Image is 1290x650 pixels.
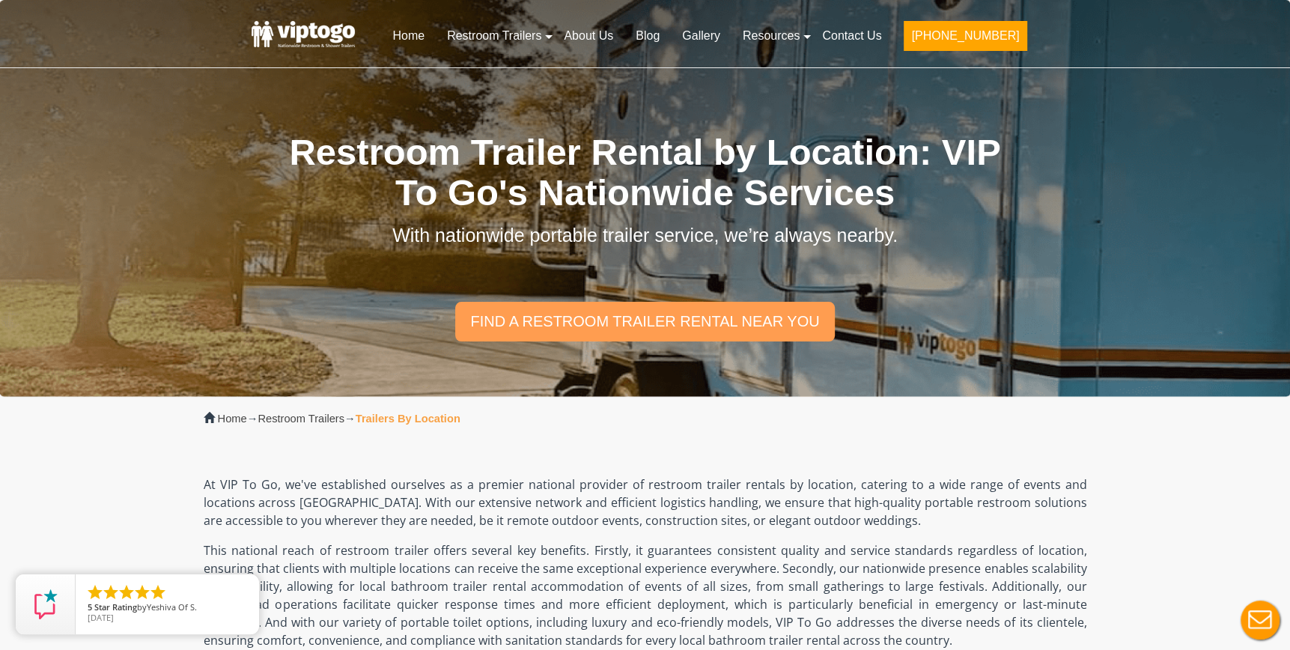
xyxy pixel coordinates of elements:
a: find a restroom trailer rental near you [455,302,834,341]
span: Yeshiva Of S. [147,601,197,613]
span: Star Rating [94,601,137,613]
button: Live Chat [1230,590,1290,650]
p: At VIP To Go, we've established ourselves as a premier national provider of restroom trailer rent... [204,476,1087,529]
a: Resources [731,19,811,52]
strong: Trailers By Location [356,413,460,425]
span: → → [218,413,460,425]
span: Restroom Trailer Rental by Location: VIP To Go's Nationwide Services [289,132,1000,213]
button: [PHONE_NUMBER] [904,21,1026,51]
a: Restroom Trailers [258,413,344,425]
a: Gallery [671,19,731,52]
li:  [102,583,120,601]
span: With nationwide portable trailer service, we’re always nearby. [392,225,898,246]
li:  [86,583,104,601]
a: Home [381,19,436,52]
a: [PHONE_NUMBER] [892,19,1038,60]
li:  [149,583,167,601]
span: by [88,603,247,613]
a: Restroom Trailers [436,19,553,52]
li:  [118,583,136,601]
p: This national reach of restroom trailer offers several key benefits. Firstly, it guarantees consi... [204,541,1087,649]
span: [DATE] [88,612,114,623]
li:  [133,583,151,601]
a: About Us [553,19,624,52]
img: Review Rating [31,589,61,619]
a: Blog [624,19,671,52]
a: Contact Us [811,19,892,52]
a: Home [218,413,247,425]
span: 5 [88,601,92,613]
